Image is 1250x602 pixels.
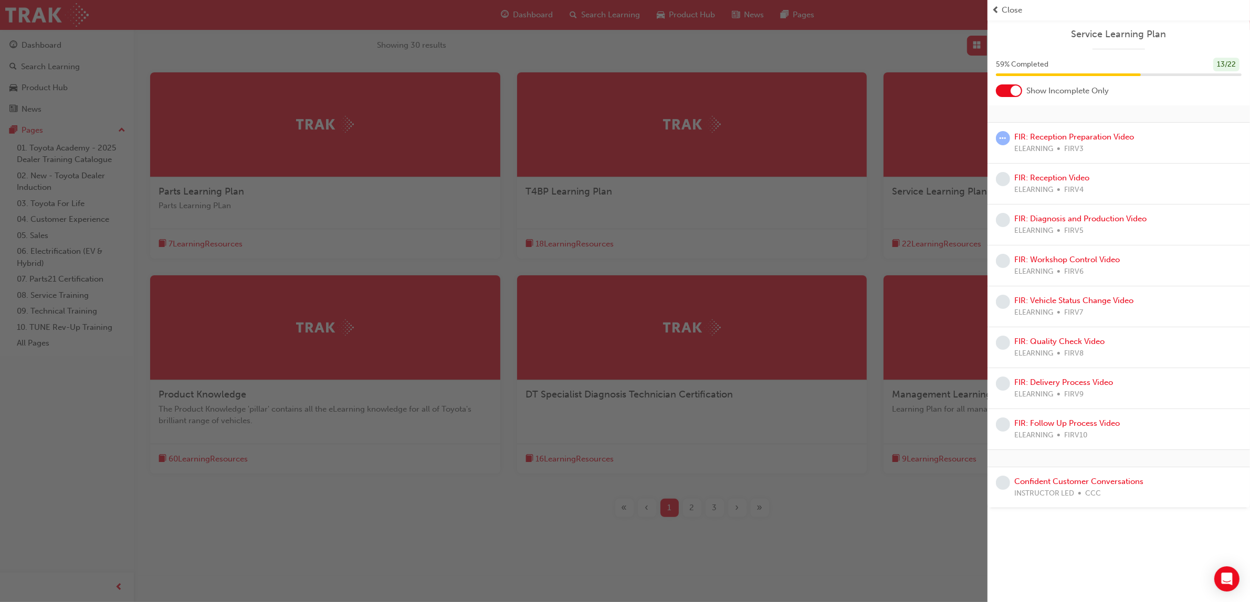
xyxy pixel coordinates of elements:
[1213,58,1240,72] div: 13 / 22
[1014,184,1053,196] span: ELEARNING
[996,213,1010,227] span: learningRecordVerb_NONE-icon
[992,4,1246,16] button: prev-iconClose
[996,377,1010,391] span: learningRecordVerb_NONE-icon
[1014,214,1147,223] a: FIR: Diagnosis and Production Video
[1014,348,1053,360] span: ELEARNING
[1014,173,1089,182] a: FIR: Reception Video
[992,4,1000,16] span: prev-icon
[1014,266,1053,278] span: ELEARNING
[996,254,1010,268] span: learningRecordVerb_NONE-icon
[1064,348,1084,360] span: FIRV8
[1064,184,1084,196] span: FIRV4
[1014,389,1053,401] span: ELEARNING
[1014,488,1074,500] span: INSTRUCTOR LED
[1026,85,1109,97] span: Show Incomplete Only
[1014,378,1113,387] a: FIR: Delivery Process Video
[1014,307,1053,319] span: ELEARNING
[1064,429,1087,442] span: FIRV10
[996,131,1010,145] span: learningRecordVerb_ATTEMPT-icon
[1085,488,1101,500] span: CCC
[1064,266,1084,278] span: FIRV6
[1064,389,1084,401] span: FIRV9
[1014,418,1120,428] a: FIR: Follow Up Process Video
[1014,296,1133,305] a: FIR: Vehicle Status Change Video
[1014,429,1053,442] span: ELEARNING
[1064,307,1083,319] span: FIRV7
[996,336,1010,350] span: learningRecordVerb_NONE-icon
[996,59,1048,71] span: 59 % Completed
[1014,255,1120,264] a: FIR: Workshop Control Video
[996,476,1010,490] span: learningRecordVerb_NONE-icon
[996,172,1010,186] span: learningRecordVerb_NONE-icon
[1002,4,1022,16] span: Close
[1014,132,1134,142] a: FIR: Reception Preparation Video
[1014,225,1053,237] span: ELEARNING
[1014,477,1143,486] a: Confident Customer Conversations
[996,417,1010,432] span: learningRecordVerb_NONE-icon
[996,295,1010,309] span: learningRecordVerb_NONE-icon
[1064,143,1084,155] span: FIRV3
[1214,566,1240,592] div: Open Intercom Messenger
[996,28,1242,40] a: Service Learning Plan
[1014,337,1105,346] a: FIR: Quality Check Video
[1064,225,1084,237] span: FIRV5
[1014,143,1053,155] span: ELEARNING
